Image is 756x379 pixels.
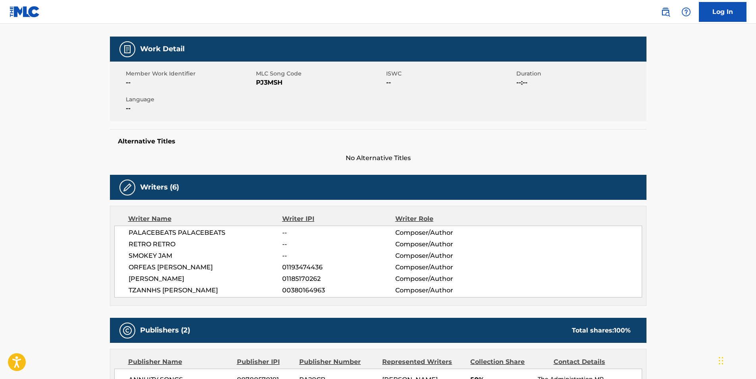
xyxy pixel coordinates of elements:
span: -- [282,251,395,261]
div: Drag [719,349,723,373]
iframe: Chat Widget [716,341,756,379]
div: Total shares: [572,326,631,335]
span: Composer/Author [395,251,498,261]
span: RETRO RETRO [129,240,283,249]
span: SMOKEY JAM [129,251,283,261]
img: Publishers [123,326,132,335]
h5: Alternative Titles [118,137,639,145]
span: Composer/Author [395,228,498,238]
span: -- [282,240,395,249]
h5: Publishers (2) [140,326,190,335]
span: -- [126,78,254,87]
div: Writer Name [128,214,283,224]
div: Contact Details [554,357,631,367]
h5: Writers (6) [140,183,179,192]
span: Member Work Identifier [126,70,254,78]
span: Composer/Author [395,274,498,284]
img: Writers [123,183,132,192]
img: help [681,7,691,17]
span: No Alternative Titles [110,153,646,163]
h5: Work Detail [140,44,185,54]
img: MLC Logo [10,6,40,17]
span: 100 % [614,327,631,334]
span: 01193474436 [282,263,395,272]
span: -- [386,78,514,87]
span: Composer/Author [395,286,498,295]
span: Duration [516,70,644,78]
span: -- [282,228,395,238]
a: Log In [699,2,746,22]
span: [PERSON_NAME] [129,274,283,284]
div: Publisher Name [128,357,231,367]
span: ISWC [386,70,514,78]
img: search [661,7,670,17]
span: Composer/Author [395,240,498,249]
span: Language [126,95,254,104]
div: Represented Writers [382,357,464,367]
span: TZANNHS [PERSON_NAME] [129,286,283,295]
span: -- [126,104,254,113]
span: MLC Song Code [256,70,384,78]
div: Collection Share [470,357,547,367]
a: Public Search [658,4,673,20]
div: Publisher IPI [237,357,293,367]
img: Work Detail [123,44,132,54]
span: ORFEAS [PERSON_NAME] [129,263,283,272]
span: Composer/Author [395,263,498,272]
span: PJ3MSH [256,78,384,87]
span: PALACEBEATS PALACEBEATS [129,228,283,238]
div: Writer Role [395,214,498,224]
div: Publisher Number [299,357,376,367]
span: 01185170262 [282,274,395,284]
span: 00380164963 [282,286,395,295]
div: Writer IPI [282,214,395,224]
div: Help [678,4,694,20]
span: --:-- [516,78,644,87]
